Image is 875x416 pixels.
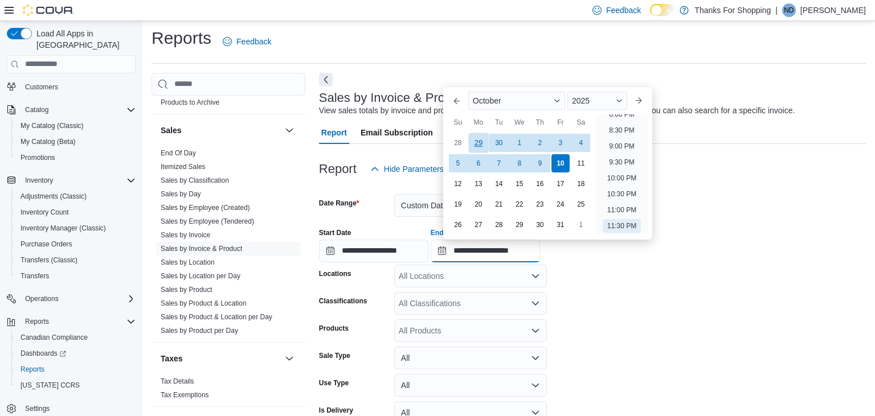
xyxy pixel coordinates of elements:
[21,365,44,374] span: Reports
[319,91,469,105] h3: Sales by Invoice & Product
[448,133,591,235] div: October, 2025
[152,82,305,114] div: Products
[531,134,549,152] div: day-2
[21,240,72,249] span: Purchase Orders
[16,205,73,219] a: Inventory Count
[531,216,549,234] div: day-30
[490,216,508,234] div: day-28
[449,175,467,193] div: day-12
[161,377,194,385] a: Tax Details
[161,217,254,226] span: Sales by Employee (Tendered)
[16,119,88,133] a: My Catalog (Classic)
[531,175,549,193] div: day-16
[384,163,444,175] span: Hide Parameters
[572,134,590,152] div: day-4
[567,92,627,110] div: Button. Open the year selector. 2025 is currently selected.
[161,258,215,266] a: Sales by Location
[21,381,80,390] span: [US_STATE] CCRS
[21,292,63,306] button: Operations
[161,244,242,253] span: Sales by Invoice & Product
[650,4,674,16] input: Dark Mode
[283,352,296,365] button: Taxes
[490,154,508,172] div: day-7
[321,121,347,144] span: Report
[11,377,140,393] button: [US_STATE] CCRS
[161,327,238,335] a: Sales by Product per Day
[16,269,136,283] span: Transfers
[161,230,210,240] span: Sales by Invoice
[161,125,182,136] h3: Sales
[25,176,53,185] span: Inventory
[218,30,276,53] a: Feedback
[16,221,111,235] a: Inventory Manager (Classic)
[161,190,201,198] a: Sales by Day
[11,236,140,252] button: Purchase Orders
[11,345,140,361] a: Dashboards
[21,103,136,117] span: Catalog
[16,151,60,164] a: Promotions
[161,377,194,386] span: Tax Details
[21,292,136,306] span: Operations
[283,123,296,137] button: Sales
[572,96,590,105] span: 2025
[551,216,570,234] div: day-31
[161,149,196,158] span: End Of Day
[16,221,136,235] span: Inventory Manager (Classic)
[551,154,570,172] div: day-10
[319,296,367,306] label: Classifications
[394,347,547,369] button: All
[21,401,136,415] span: Settings
[16,378,136,392] span: Washington CCRS
[16,347,71,360] a: Dashboards
[629,92,648,110] button: Next month
[25,317,49,326] span: Reports
[16,269,54,283] a: Transfers
[16,151,136,164] span: Promotions
[11,134,140,150] button: My Catalog (Beta)
[572,175,590,193] div: day-18
[25,83,58,92] span: Customers
[161,272,240,280] a: Sales by Location per Day
[161,203,250,212] span: Sales by Employee (Created)
[16,331,136,344] span: Canadian Compliance
[510,175,529,193] div: day-15
[236,36,271,47] span: Feedback
[603,171,641,185] li: 10:00 PM
[161,313,272,321] a: Sales by Product & Location per Day
[469,113,488,131] div: Mo
[603,219,641,233] li: 11:30 PM
[2,79,140,95] button: Customers
[604,108,639,121] li: 8:00 PM
[2,314,140,329] button: Reports
[775,3,778,17] p: |
[469,175,488,193] div: day-13
[32,28,136,51] span: Load All Apps in [GEOGRAPHIC_DATA]
[16,135,136,149] span: My Catalog (Beta)
[21,103,53,117] button: Catalog
[16,378,84,392] a: [US_STATE] CCRS
[161,245,242,253] a: Sales by Invoice & Product
[604,123,639,137] li: 8:30 PM
[694,3,771,17] p: Thanks For Shopping
[531,271,540,281] button: Open list of options
[16,363,49,376] a: Reports
[16,347,136,360] span: Dashboards
[161,217,254,225] a: Sales by Employee (Tendered)
[449,154,467,172] div: day-5
[16,135,80,149] a: My Catalog (Beta)
[25,294,59,303] span: Operations
[449,113,467,131] div: Su
[161,98,219,106] a: Products to Archive
[2,172,140,188] button: Inventory
[469,195,488,213] div: day-20
[319,228,351,237] label: Start Date
[596,114,648,235] ul: Time
[319,269,351,278] label: Locations
[21,192,87,201] span: Adjustments (Classic)
[152,27,211,50] h1: Reports
[449,216,467,234] div: day-26
[490,113,508,131] div: Tu
[16,190,136,203] span: Adjustments (Classic)
[161,204,250,212] a: Sales by Employee (Created)
[604,155,639,169] li: 9:30 PM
